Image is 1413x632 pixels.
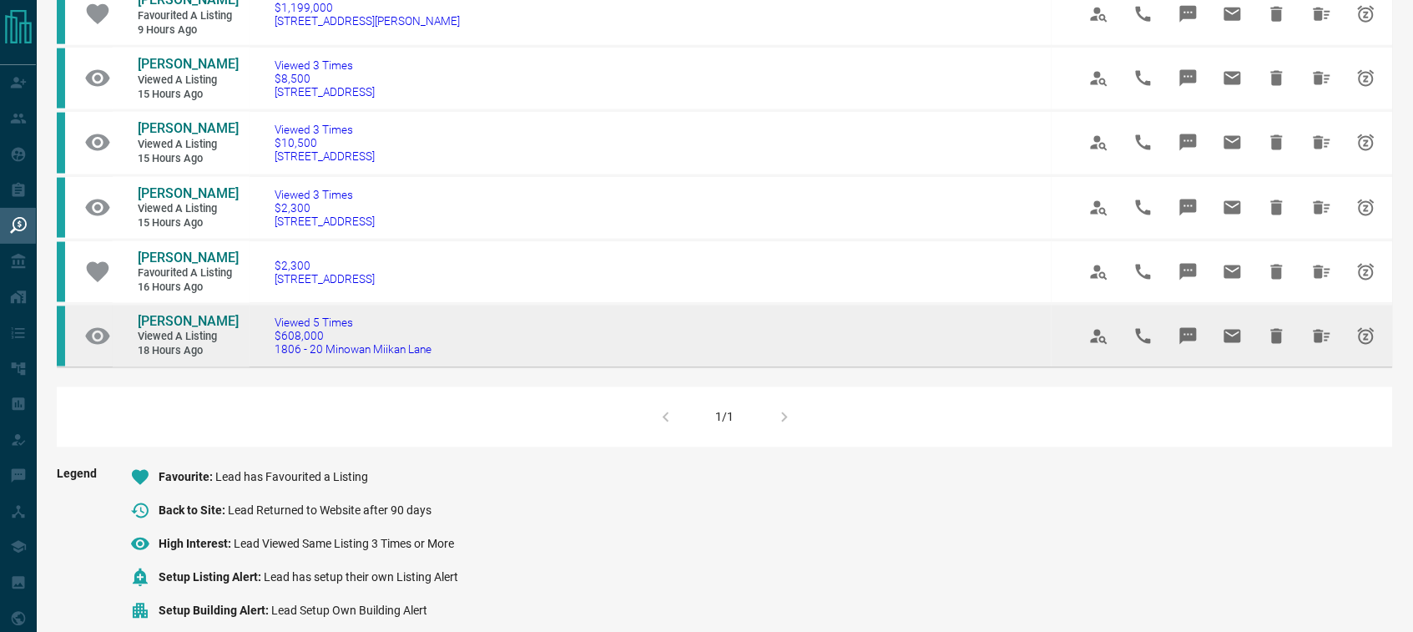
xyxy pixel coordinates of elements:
[138,185,239,201] span: [PERSON_NAME]
[1079,123,1119,163] span: View Profile
[138,216,238,230] span: 15 hours ago
[57,48,65,109] div: condos.ca
[1168,58,1209,99] span: Message
[716,411,734,424] div: 1/1
[1168,252,1209,292] span: Message
[1123,58,1163,99] span: Call
[138,250,238,267] a: [PERSON_NAME]
[275,58,375,72] span: Viewed 3 Times
[275,259,375,272] span: $2,300
[138,331,238,345] span: Viewed a Listing
[275,1,460,28] a: $1,199,000[STREET_ADDRESS][PERSON_NAME]
[1302,123,1342,163] span: Hide All from Peter Lewis
[1346,188,1386,228] span: Snooze
[275,85,375,99] span: [STREET_ADDRESS]
[159,504,228,518] span: Back to Site
[138,73,238,88] span: Viewed a Listing
[1123,316,1163,356] span: Call
[1079,188,1119,228] span: View Profile
[1168,123,1209,163] span: Message
[275,123,375,163] a: Viewed 3 Times$10,500[STREET_ADDRESS]
[228,504,431,518] span: Lead Returned to Website after 90 days
[1213,188,1253,228] span: Email
[234,538,454,551] span: Lead Viewed Same Listing 3 Times or More
[1257,316,1297,356] span: Hide
[275,136,375,149] span: $10,500
[138,202,238,216] span: Viewed a Listing
[1213,252,1253,292] span: Email
[138,250,239,265] span: [PERSON_NAME]
[275,188,375,201] span: Viewed 3 Times
[138,138,238,152] span: Viewed a Listing
[57,113,65,173] div: condos.ca
[138,281,238,295] span: 16 hours ago
[1213,316,1253,356] span: Email
[1257,252,1297,292] span: Hide
[1346,316,1386,356] span: Snooze
[271,604,427,618] span: Lead Setup Own Building Alert
[159,571,264,584] span: Setup Listing Alert
[138,56,238,73] a: [PERSON_NAME]
[275,272,375,286] span: [STREET_ADDRESS]
[138,120,239,136] span: [PERSON_NAME]
[275,188,375,228] a: Viewed 3 Times$2,300[STREET_ADDRESS]
[1302,252,1342,292] span: Hide All from Mel Williams
[1168,316,1209,356] span: Message
[138,23,238,38] span: 9 hours ago
[275,123,375,136] span: Viewed 3 Times
[159,604,271,618] span: Setup Building Alert
[1346,252,1386,292] span: Snooze
[1079,316,1119,356] span: View Profile
[275,201,375,215] span: $2,300
[1123,188,1163,228] span: Call
[1079,58,1119,99] span: View Profile
[1123,123,1163,163] span: Call
[138,314,238,331] a: [PERSON_NAME]
[275,316,431,356] a: Viewed 5 Times$608,0001806 - 20 Minowan Miikan Lane
[138,56,239,72] span: [PERSON_NAME]
[138,185,238,203] a: [PERSON_NAME]
[1346,58,1386,99] span: Snooze
[1257,123,1297,163] span: Hide
[57,306,65,367] div: condos.ca
[1346,123,1386,163] span: Snooze
[138,120,238,138] a: [PERSON_NAME]
[275,72,375,85] span: $8,500
[275,215,375,228] span: [STREET_ADDRESS]
[1123,252,1163,292] span: Call
[275,316,431,330] span: Viewed 5 Times
[138,9,238,23] span: Favourited a Listing
[1257,188,1297,228] span: Hide
[159,538,234,551] span: High Interest
[138,266,238,281] span: Favourited a Listing
[1168,188,1209,228] span: Message
[1302,58,1342,99] span: Hide All from Peter Lewis
[1257,58,1297,99] span: Hide
[275,14,460,28] span: [STREET_ADDRESS][PERSON_NAME]
[275,58,375,99] a: Viewed 3 Times$8,500[STREET_ADDRESS]
[275,330,431,343] span: $608,000
[57,178,65,238] div: condos.ca
[275,149,375,163] span: [STREET_ADDRESS]
[215,471,368,484] span: Lead has Favourited a Listing
[1302,316,1342,356] span: Hide All from Robert Metcalf
[57,242,65,302] div: condos.ca
[138,88,238,102] span: 15 hours ago
[159,471,215,484] span: Favourite
[1213,123,1253,163] span: Email
[1213,58,1253,99] span: Email
[138,314,239,330] span: [PERSON_NAME]
[275,259,375,286] a: $2,300[STREET_ADDRESS]
[138,345,238,359] span: 18 hours ago
[275,1,460,14] span: $1,199,000
[1302,188,1342,228] span: Hide All from Mel Williams
[264,571,458,584] span: Lead has setup their own Listing Alert
[138,152,238,166] span: 15 hours ago
[275,343,431,356] span: 1806 - 20 Minowan Miikan Lane
[1079,252,1119,292] span: View Profile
